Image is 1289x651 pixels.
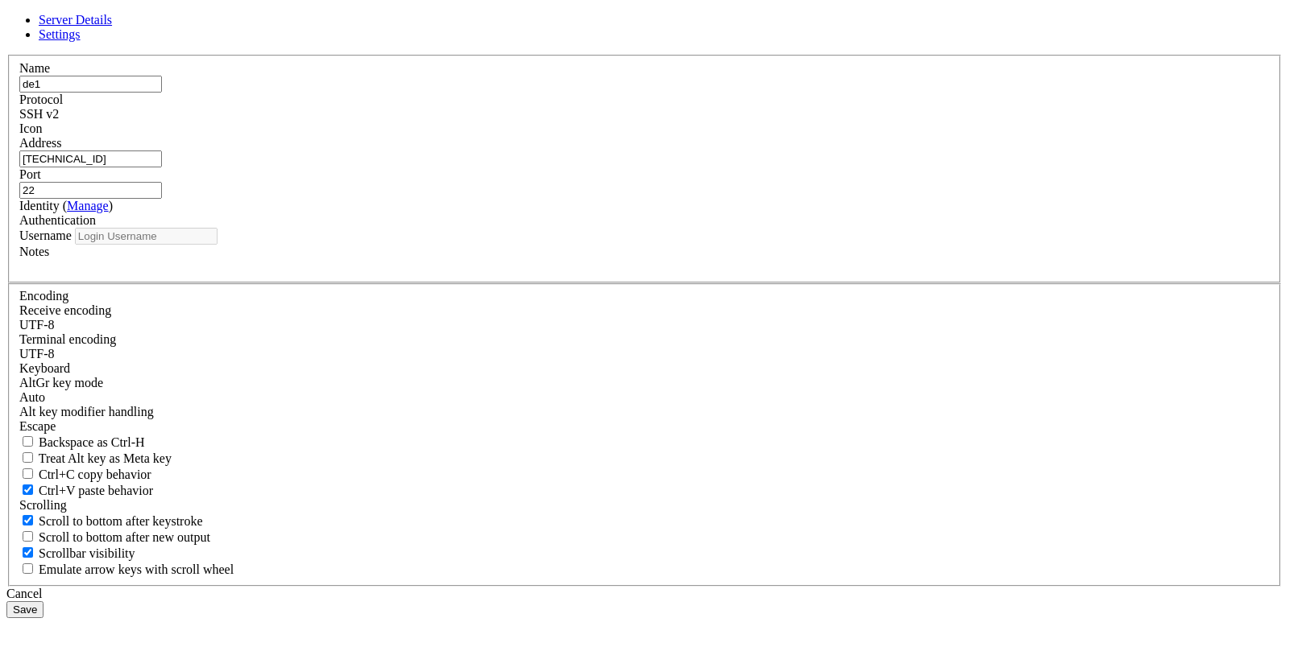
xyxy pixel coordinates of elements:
label: Ctrl-C copies if true, send ^C to host if false. Ctrl-Shift-C sends ^C to host if true, copies if... [19,468,151,481]
input: Server Name [19,76,162,93]
label: Set the expected encoding for data received from the host. If the encodings do not match, visual ... [19,303,111,317]
label: Controls how the Alt key is handled. Escape: Send an ESC prefix. 8-Bit: Add 128 to the typed char... [19,405,154,418]
label: Keyboard [19,361,70,375]
span: Ctrl+C copy behavior [39,468,151,481]
input: Login Username [75,228,218,245]
a: Server Details [39,13,112,27]
label: Icon [19,122,42,135]
input: Port Number [19,182,162,199]
span: ( ) [63,199,113,212]
span: Emulate arrow keys with scroll wheel [39,562,234,576]
span: Auto [19,390,45,404]
div: Escape [19,419,1270,434]
label: Scroll to bottom after new output. [19,530,210,544]
div: SSH v2 [19,107,1270,122]
input: Backspace as Ctrl-H [23,436,33,447]
div: Cancel [6,587,1283,601]
label: Ctrl+V pastes if true, sends ^V to host if false. Ctrl+Shift+V sends ^V to host if true, pastes i... [19,484,153,497]
label: Notes [19,245,49,258]
span: Backspace as Ctrl-H [39,435,145,449]
span: Scrollbar visibility [39,546,135,560]
label: The vertical scrollbar mode. [19,546,135,560]
label: Whether to scroll to the bottom on any keystroke. [19,514,203,528]
label: If true, the backspace should send BS ('\x08', aka ^H). Otherwise the backspace key should send '... [19,435,145,449]
input: Scroll to bottom after keystroke [23,515,33,525]
input: Treat Alt key as Meta key [23,452,33,463]
span: Scroll to bottom after keystroke [39,514,203,528]
label: Encoding [19,289,68,303]
label: When using the alternative screen buffer, and DECCKM (Application Cursor Keys) is active, mouse w... [19,562,234,576]
label: Authentication [19,213,96,227]
a: Manage [67,199,109,212]
label: Set the expected encoding for data received from the host. If the encodings do not match, visual ... [19,376,103,389]
div: UTF-8 [19,318,1270,332]
span: UTF-8 [19,347,55,361]
span: Escape [19,419,56,433]
label: Protocol [19,93,63,106]
label: Identity [19,199,113,212]
label: Username [19,229,72,242]
button: Save [6,601,44,618]
label: Address [19,136,61,150]
input: Scroll to bottom after new output [23,531,33,542]
label: Whether the Alt key acts as a Meta key or as a distinct Alt key. [19,451,172,465]
label: Name [19,61,50,75]
a: Settings [39,27,81,41]
div: UTF-8 [19,347,1270,361]
span: UTF-8 [19,318,55,332]
label: Scrolling [19,498,67,512]
span: Scroll to bottom after new output [39,530,210,544]
label: Port [19,167,41,181]
div: Auto [19,390,1270,405]
label: The default terminal encoding. ISO-2022 enables character map translations (like graphics maps). ... [19,332,116,346]
input: Ctrl+C copy behavior [23,468,33,479]
input: Emulate arrow keys with scroll wheel [23,563,33,574]
input: Host Name or IP [19,150,162,167]
input: Scrollbar visibility [23,547,33,558]
span: SSH v2 [19,107,59,121]
span: Ctrl+V paste behavior [39,484,153,497]
input: Ctrl+V paste behavior [23,484,33,495]
span: Treat Alt key as Meta key [39,451,172,465]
